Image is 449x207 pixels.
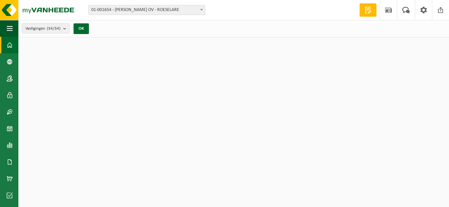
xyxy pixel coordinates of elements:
[89,5,205,15] span: 01-001654 - MIROM ROESELARE OV - ROESELARE
[88,5,205,15] span: 01-001654 - MIROM ROESELARE OV - ROESELARE
[25,24,61,34] span: Vestigingen
[47,26,61,31] count: (34/34)
[74,23,89,34] button: OK
[22,23,70,33] button: Vestigingen(34/34)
